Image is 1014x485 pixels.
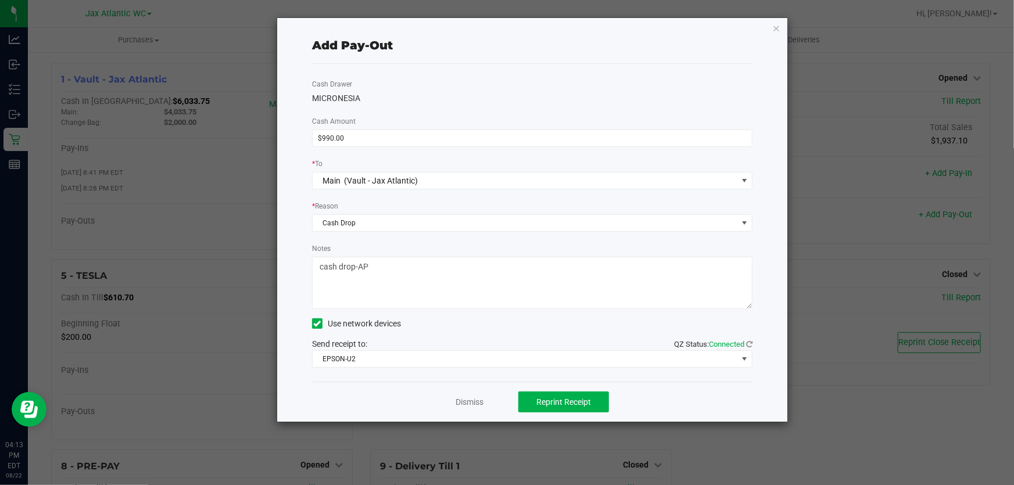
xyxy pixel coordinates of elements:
span: EPSON-U2 [313,351,737,367]
iframe: Resource center [12,392,46,427]
span: Main [323,176,341,185]
span: Send receipt to: [312,339,367,349]
label: Use network devices [312,318,401,330]
span: QZ Status: [674,340,753,349]
label: Cash Drawer [312,79,352,89]
span: (Vault - Jax Atlantic) [345,176,418,185]
span: Cash Amount [312,117,356,125]
div: MICRONESIA [312,92,753,105]
label: To [312,159,323,169]
span: Reprint Receipt [536,397,591,407]
div: Add Pay-Out [312,37,393,54]
a: Dismiss [456,396,483,408]
span: Cash Drop [313,215,737,231]
button: Reprint Receipt [518,391,609,412]
label: Reason [312,201,338,211]
label: Notes [312,243,331,254]
span: Connected [709,340,744,349]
